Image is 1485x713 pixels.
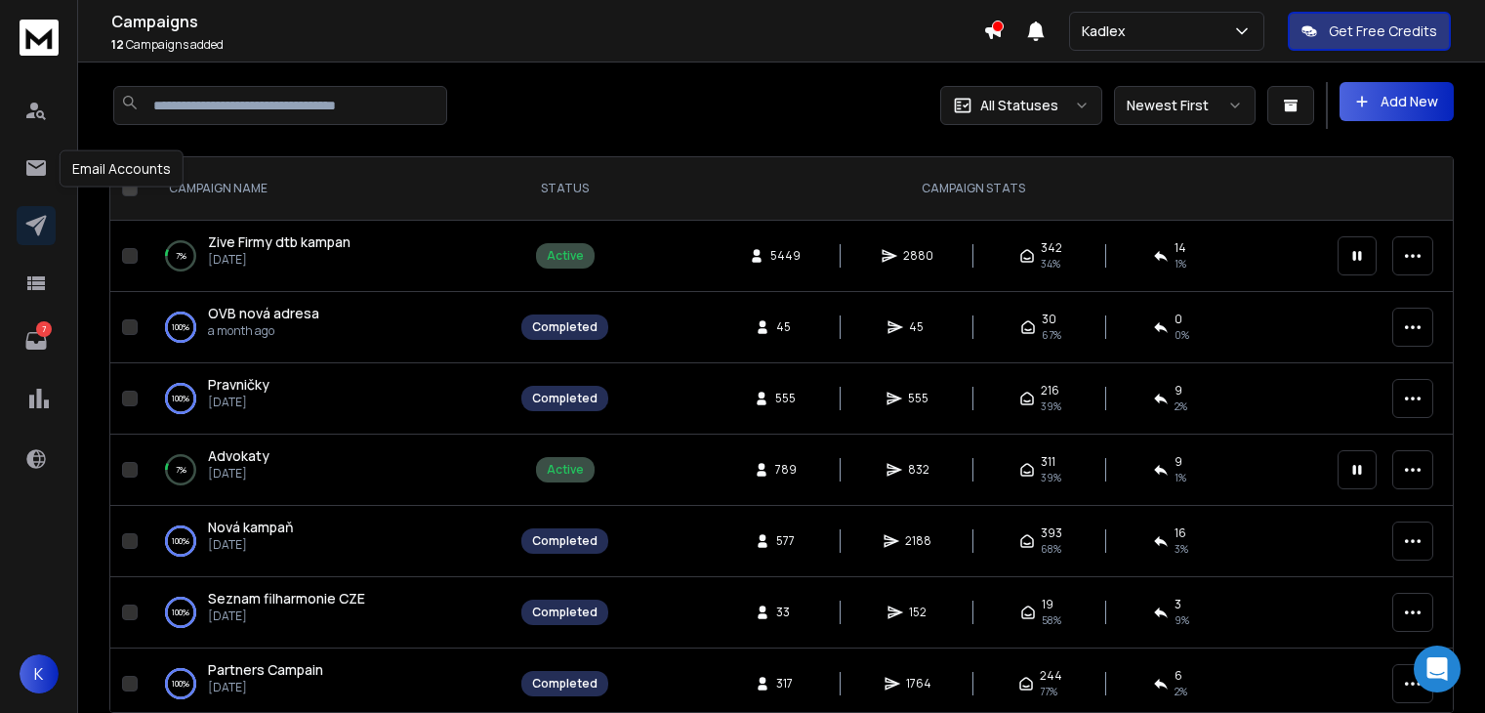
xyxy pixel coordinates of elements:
span: 9 % [1175,612,1189,628]
span: Advokaty [208,446,269,465]
td: 100%OVB nová adresaa month ago [145,292,510,363]
span: 2 % [1175,398,1187,414]
span: 0 % [1175,327,1189,343]
th: STATUS [510,157,620,221]
a: Advokaty [208,446,269,466]
span: 393 [1041,525,1062,541]
span: 0 [1175,312,1182,327]
p: 7 % [176,460,186,480]
div: Completed [532,391,598,406]
span: 317 [776,676,796,692]
p: Kadlex [1082,21,1134,41]
span: 1764 [906,676,931,692]
p: All Statuses [980,96,1058,115]
span: 68 % [1041,541,1061,557]
p: 100 % [172,603,189,622]
span: 9 [1175,383,1182,398]
span: 6 [1175,668,1182,684]
span: 311 [1041,454,1055,470]
h1: Campaigns [111,10,983,33]
a: Partners Campain [208,660,323,680]
p: [DATE] [208,466,269,482]
a: OVB nová adresa [208,304,319,323]
span: 14 [1175,240,1186,256]
span: 1 % [1175,470,1186,485]
span: 39 % [1041,470,1061,485]
p: 7 [36,321,52,337]
span: 244 [1040,668,1062,684]
a: Zive Firmy dtb kampan [208,232,351,252]
span: OVB nová adresa [208,304,319,322]
span: 789 [775,462,797,478]
button: Get Free Credits [1288,12,1451,51]
a: Pravničky [208,375,269,395]
span: 152 [909,605,928,620]
p: 100 % [172,317,189,337]
span: 1 % [1175,256,1186,272]
span: 9 [1175,454,1182,470]
div: Active [547,248,584,264]
span: 45 [909,319,928,335]
p: Get Free Credits [1329,21,1437,41]
a: Nová kampaň [208,518,293,537]
p: Campaigns added [111,37,983,53]
div: Email Accounts [60,150,184,188]
span: 34 % [1041,256,1060,272]
p: [DATE] [208,395,269,410]
span: 30 [1042,312,1056,327]
p: [DATE] [208,608,365,624]
span: 2880 [903,248,933,264]
div: Completed [532,319,598,335]
p: 100 % [172,389,189,408]
span: 19 [1042,597,1053,612]
span: 2 % [1175,684,1187,699]
span: 58 % [1042,612,1061,628]
span: 2188 [905,533,931,549]
a: 7 [17,321,56,360]
button: Add New [1340,82,1454,121]
div: Open Intercom Messenger [1414,646,1461,692]
p: [DATE] [208,537,293,553]
button: K [20,654,59,693]
td: 100%Nová kampaň[DATE] [145,506,510,577]
span: 3 [1175,597,1181,612]
span: 39 % [1041,398,1061,414]
span: Zive Firmy dtb kampan [208,232,351,251]
p: 7 % [176,246,186,266]
img: logo [20,20,59,56]
p: 100 % [172,674,189,693]
span: 342 [1041,240,1062,256]
p: a month ago [208,323,319,339]
span: 77 % [1040,684,1057,699]
span: 555 [908,391,928,406]
th: CAMPAIGN NAME [145,157,510,221]
td: 7%Zive Firmy dtb kampan[DATE] [145,221,510,292]
div: Completed [532,533,598,549]
p: [DATE] [208,680,323,695]
span: 832 [908,462,929,478]
span: Nová kampaň [208,518,293,536]
span: 33 [776,605,796,620]
span: 577 [776,533,796,549]
td: 100%Seznam filharmonie CZE[DATE] [145,577,510,649]
div: Completed [532,676,598,692]
span: 16 [1175,525,1186,541]
span: 45 [776,319,796,335]
div: Completed [532,605,598,620]
a: Seznam filharmonie CZE [208,589,365,608]
td: 100%Pravničky[DATE] [145,363,510,435]
span: 12 [111,36,124,53]
span: 67 % [1042,327,1061,343]
p: 100 % [172,531,189,551]
span: Pravničky [208,375,269,394]
span: Partners Campain [208,660,323,679]
span: 555 [775,391,796,406]
button: Newest First [1114,86,1256,125]
span: 5449 [770,248,801,264]
span: 3 % [1175,541,1188,557]
th: CAMPAIGN STATS [620,157,1326,221]
td: 7%Advokaty[DATE] [145,435,510,506]
span: Seznam filharmonie CZE [208,589,365,608]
